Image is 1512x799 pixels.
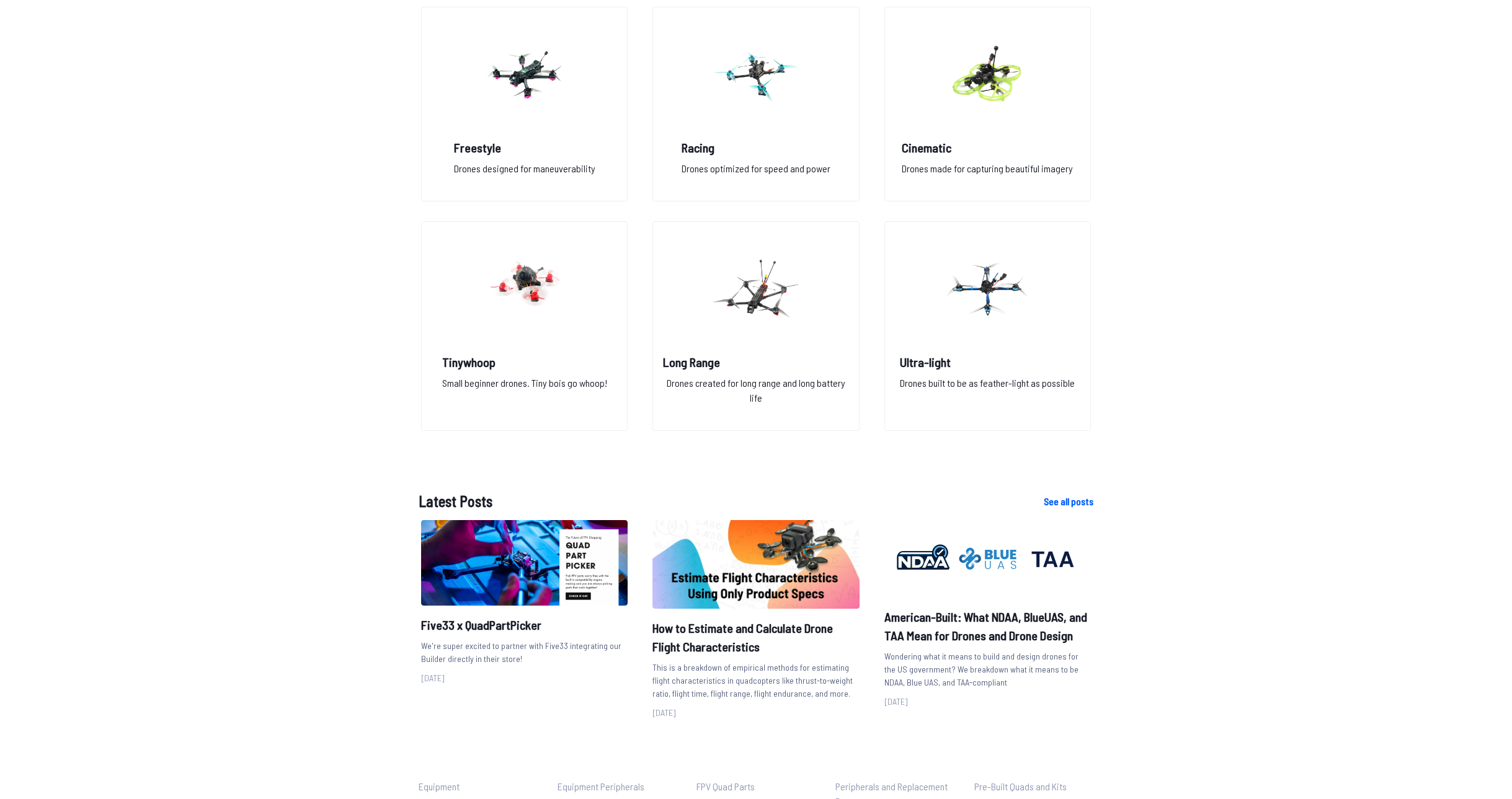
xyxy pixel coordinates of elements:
[902,161,1073,186] p: Drones made for capturing beautiful imagery
[884,7,1091,201] a: image of categoryCinematicDrones made for capturing beautiful imagery
[558,779,677,794] p: Equipment Peripherals
[663,353,848,371] h2: Long Range
[454,139,595,156] h2: Freestyle
[884,650,1091,689] p: Wondering what it means to build and design drones for the US government? We breakdown what it me...
[884,607,1091,645] h2: American-Built: What NDAA, BlueUAS, and TAA Mean for Drones and Drone Design
[421,221,628,431] a: image of categoryTinywhoopSmall beginner drones. Tiny bois go whoop!
[974,779,1093,794] p: Pre-Built Quads and Kits
[442,353,607,371] h2: Tinywhoop
[421,673,445,683] span: [DATE]
[652,520,859,720] a: image of postHow to Estimate and Calculate Drone Flight CharacteristicsThis is a breakdown of emp...
[943,234,1032,343] img: image of category
[900,376,1075,415] p: Drones built to be as feather-light as possible
[711,234,801,343] img: image of category
[696,779,816,794] p: FPV Quad Parts
[902,139,1073,156] h2: Cinematic
[663,376,848,415] p: Drones created for long range and long battery life
[943,20,1032,129] img: image of category
[454,161,595,186] p: Drones designed for maneuverability
[652,661,859,700] p: This is a breakdown of empirical methods for estimating flight characteristics in quadcopters lik...
[652,707,676,718] span: [DATE]
[652,7,859,201] a: image of categoryRacingDrones optimized for speed and power
[419,490,1024,513] h1: Latest Posts
[421,520,628,605] img: image of post
[421,7,628,201] a: image of categoryFreestyleDrones designed for maneuverability
[1044,494,1093,509] a: See all posts
[419,779,538,794] p: Equipment
[480,20,569,129] img: image of category
[682,139,830,156] h2: Racing
[480,234,569,343] img: image of category
[442,376,607,415] p: Small beginner drones. Tiny bois go whoop!
[884,221,1091,431] a: image of categoryUltra-lightDrones built to be as feather-light as possible
[421,639,628,665] p: We're super excited to partner with Five33 integrating our Builder directly in their store!
[884,520,1091,598] img: image of post
[421,616,628,634] h2: Five33 x QuadPartPicker
[900,353,1075,371] h2: Ultra-light
[652,619,859,656] h2: How to Estimate and Calculate Drone Flight Characteristics
[652,221,859,431] a: image of categoryLong RangeDrones created for long range and long battery life
[682,161,830,186] p: Drones optimized for speed and power
[421,520,628,684] a: image of postFive33 x QuadPartPickerWe're super excited to partner with Five33 integrating our Bu...
[884,520,1091,709] a: image of postAmerican-Built: What NDAA, BlueUAS, and TAA Mean for Drones and Drone DesignWonderin...
[652,520,859,609] img: image of post
[711,20,801,129] img: image of category
[884,696,908,707] span: [DATE]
